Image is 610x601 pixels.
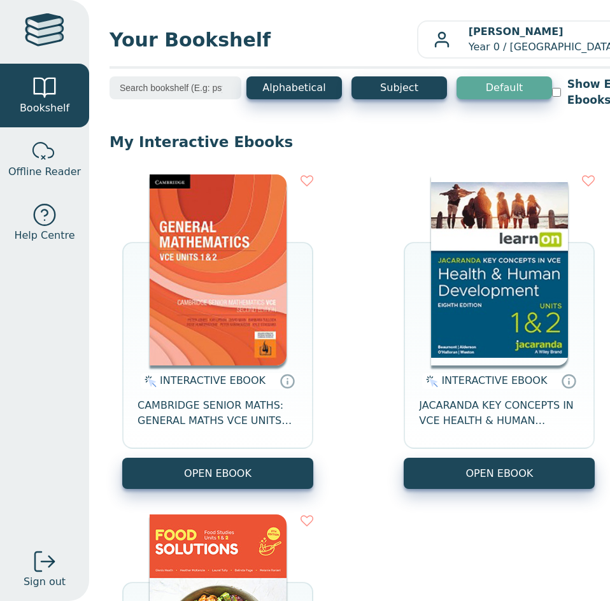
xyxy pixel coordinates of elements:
span: CAMBRIDGE SENIOR MATHS: GENERAL MATHS VCE UNITS 1&2 EBOOK 2E [138,398,298,428]
button: OPEN EBOOK [404,458,595,489]
b: [PERSON_NAME] [469,25,564,38]
img: interactive.svg [141,374,157,389]
button: Default [457,76,552,99]
button: OPEN EBOOK [122,458,313,489]
input: Search bookshelf (E.g: psychology) [110,76,241,99]
button: Alphabetical [246,76,342,99]
a: Interactive eBooks are accessed online via the publisher’s portal. They contain interactive resou... [280,373,295,388]
img: db0c0c84-88f5-4982-b677-c50e1668d4a0.jpg [431,174,568,365]
a: Interactive eBooks are accessed online via the publisher’s portal. They contain interactive resou... [561,373,576,388]
span: INTERACTIVE EBOOK [441,374,547,386]
span: Your Bookshelf [110,25,417,54]
img: interactive.svg [422,374,438,389]
span: Offline Reader [8,164,81,180]
span: INTERACTIVE EBOOK [160,374,266,386]
span: Bookshelf [20,101,69,116]
img: 98e9f931-67be-40f3-b733-112c3181ee3a.jpg [150,174,287,365]
button: Subject [351,76,447,99]
span: JACARANDA KEY CONCEPTS IN VCE HEALTH & HUMAN DEVELOPMENT UNITS 1&2 LEARNON EBOOK 8E [419,398,579,428]
span: Help Centre [14,228,74,243]
span: Sign out [24,574,66,590]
